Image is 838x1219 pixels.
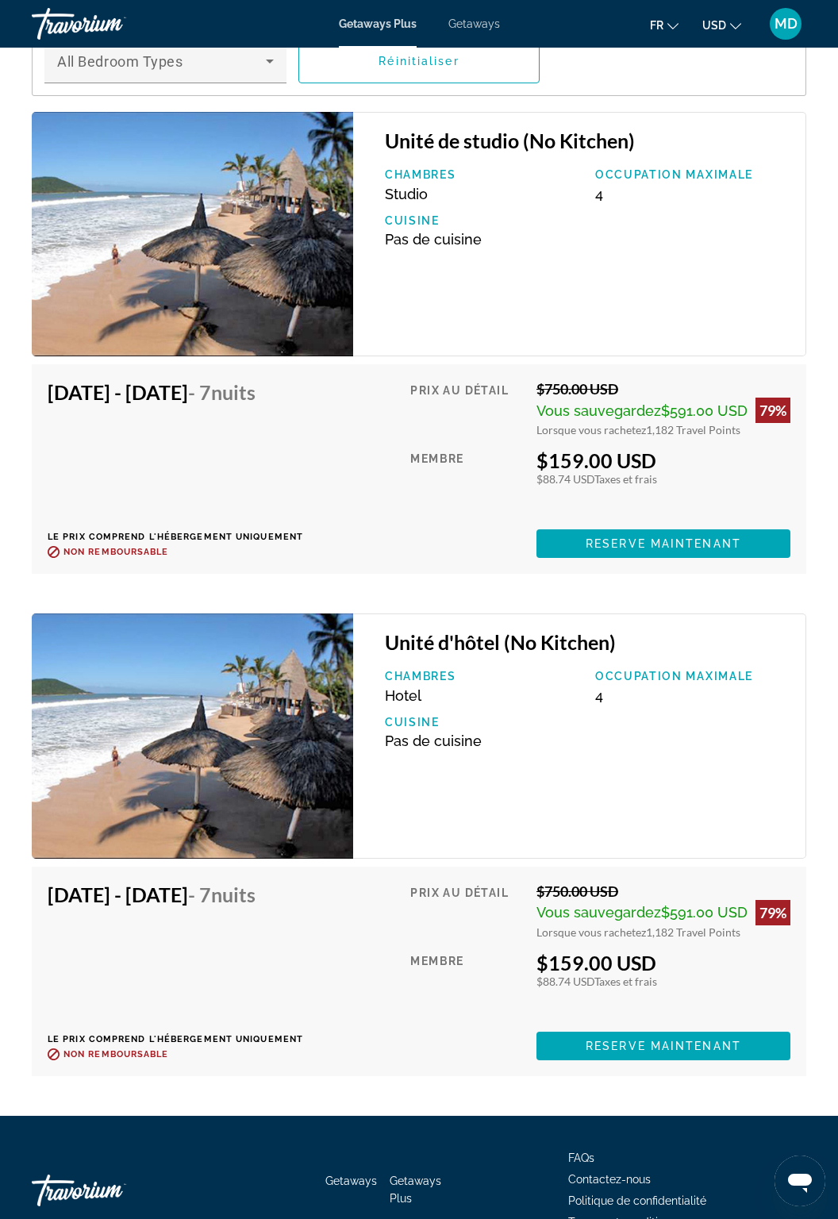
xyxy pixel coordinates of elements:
span: nuits [211,883,256,906]
span: Lorsque vous rachetez [536,423,646,436]
span: Taxes et frais [594,472,657,486]
p: Chambres [385,168,579,181]
h3: Unité de studio (No Kitchen) [385,129,790,152]
a: FAQs [568,1152,594,1164]
span: 4 [595,186,603,202]
h4: [DATE] - [DATE] [48,380,291,404]
img: The Palms Resort of Mazatlan [32,112,353,356]
h4: [DATE] - [DATE] [48,883,291,906]
span: Vous sauvegardez [536,402,661,419]
div: Membre [410,448,525,517]
span: 1,182 Travel Points [646,925,740,939]
p: Chambres [385,670,579,683]
div: Membre [410,951,525,1020]
div: 79% [755,398,790,423]
p: Occupation maximale [595,168,790,181]
button: Réinitialiser [298,39,540,83]
span: Reserve maintenant [586,537,741,550]
span: Non remboursable [63,547,169,557]
div: $159.00 USD [536,951,790,975]
div: $750.00 USD [536,883,790,900]
p: Cuisine [385,214,579,227]
p: Le prix comprend l'hébergement uniquement [48,1034,303,1044]
iframe: Bouton de lancement de la fenêtre de messagerie [775,1156,825,1206]
div: Prix au détail [410,380,525,436]
img: The Palms Resort of Mazatlan [32,613,353,858]
button: Change language [650,13,678,37]
a: Go Home [32,1167,190,1214]
span: - 7 [188,380,256,404]
button: User Menu [765,7,806,40]
a: Politique de confidentialité [568,1194,706,1207]
span: $591.00 USD [661,904,748,921]
span: nuits [211,380,256,404]
span: Vous sauvegardez [536,904,661,921]
button: Reserve maintenant [536,529,790,558]
span: Studio [385,186,428,202]
h3: Unité d'hôtel (No Kitchen) [385,630,790,654]
a: Getaways Plus [339,17,417,30]
span: Pas de cuisine [385,231,482,248]
a: Getaways [325,1175,377,1187]
span: USD [702,19,726,32]
span: Lorsque vous rachetez [536,925,646,939]
div: Prix au détail [410,883,525,939]
div: $750.00 USD [536,380,790,398]
span: Hotel [385,687,421,704]
span: fr [650,19,663,32]
div: $88.74 USD [536,975,790,988]
p: Le prix comprend l'hébergement uniquement [48,532,303,542]
p: Occupation maximale [595,670,790,683]
div: 79% [755,900,790,925]
span: 1,182 Travel Points [646,423,740,436]
button: Change currency [702,13,741,37]
span: Réinitialiser [379,55,459,67]
div: $88.74 USD [536,472,790,486]
a: Getaways [448,17,500,30]
span: Non remboursable [63,1049,169,1059]
span: Taxes et frais [594,975,657,988]
span: - 7 [188,883,256,906]
a: Contactez-nous [568,1173,651,1186]
div: $159.00 USD [536,448,790,472]
button: Reserve maintenant [536,1032,790,1060]
span: $591.00 USD [661,402,748,419]
span: Reserve maintenant [586,1040,741,1052]
span: All Bedroom Types [57,53,183,70]
span: Pas de cuisine [385,733,482,749]
p: Cuisine [385,716,579,729]
a: Travorium [32,3,190,44]
span: MD [775,16,798,32]
span: 4 [595,687,603,704]
a: Getaways Plus [390,1175,441,1205]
